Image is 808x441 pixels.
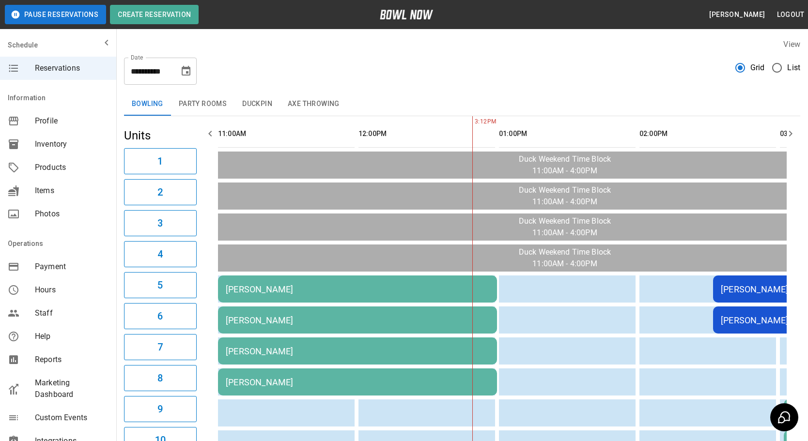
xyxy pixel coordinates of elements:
[499,120,636,148] th: 01:00PM
[35,331,109,342] span: Help
[226,377,489,387] div: [PERSON_NAME]
[157,153,163,169] h6: 1
[280,92,347,116] button: Axe Throwing
[35,62,109,74] span: Reservations
[226,315,489,325] div: [PERSON_NAME]
[35,261,109,273] span: Payment
[124,179,197,205] button: 2
[124,272,197,298] button: 5
[124,303,197,329] button: 6
[234,92,280,116] button: Duckpin
[358,120,495,148] th: 12:00PM
[124,334,197,360] button: 7
[124,92,800,116] div: inventory tabs
[639,120,776,148] th: 02:00PM
[5,5,106,24] button: Pause Reservations
[157,339,163,355] h6: 7
[157,215,163,231] h6: 3
[157,401,163,417] h6: 9
[773,6,808,24] button: Logout
[226,284,489,294] div: [PERSON_NAME]
[124,210,197,236] button: 3
[157,246,163,262] h6: 4
[35,307,109,319] span: Staff
[124,241,197,267] button: 4
[124,396,197,422] button: 9
[787,62,800,74] span: List
[35,138,109,150] span: Inventory
[124,148,197,174] button: 1
[783,40,800,49] label: View
[750,62,765,74] span: Grid
[35,208,109,220] span: Photos
[110,5,199,24] button: Create Reservation
[35,115,109,127] span: Profile
[157,184,163,200] h6: 2
[472,117,475,127] span: 3:12PM
[35,185,109,197] span: Items
[35,354,109,365] span: Reports
[157,370,163,386] h6: 8
[380,10,433,19] img: logo
[705,6,769,24] button: [PERSON_NAME]
[218,120,355,148] th: 11:00AM
[157,308,163,324] h6: 6
[124,92,171,116] button: Bowling
[176,61,196,81] button: Choose date, selected date is Oct 18, 2025
[124,128,197,143] h5: Units
[157,277,163,293] h6: 5
[35,162,109,173] span: Products
[35,412,109,424] span: Custom Events
[124,365,197,391] button: 8
[35,377,109,400] span: Marketing Dashboard
[171,92,234,116] button: Party Rooms
[226,346,489,356] div: [PERSON_NAME]
[35,284,109,296] span: Hours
